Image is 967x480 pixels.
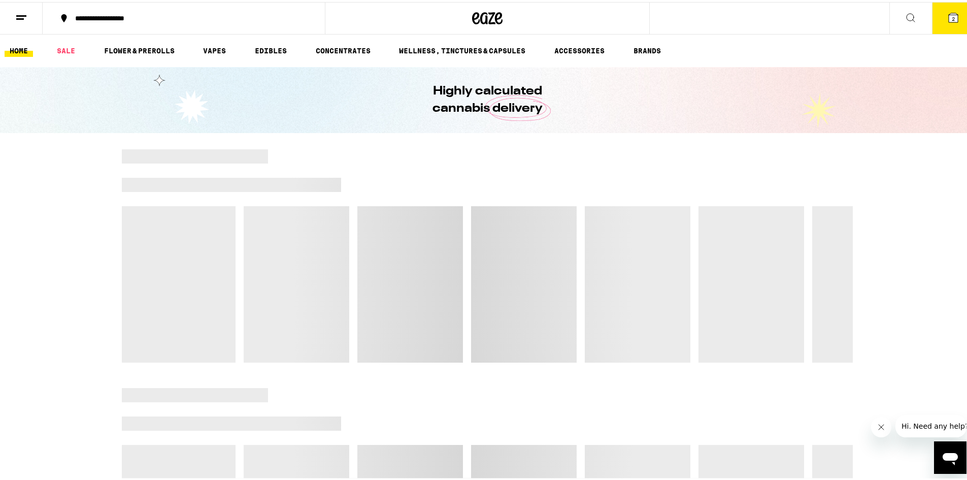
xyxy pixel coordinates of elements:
iframe: Message from company [895,413,966,435]
a: HOME [5,43,33,55]
a: FLOWER & PREROLLS [99,43,180,55]
iframe: Button to launch messaging window [934,439,966,472]
span: Hi. Need any help? [6,7,73,15]
iframe: Close message [871,415,891,435]
a: BRANDS [628,43,666,55]
a: EDIBLES [250,43,292,55]
a: WELLNESS, TINCTURES & CAPSULES [394,43,530,55]
a: SALE [52,43,80,55]
a: CONCENTRATES [311,43,376,55]
h1: Highly calculated cannabis delivery [404,81,571,115]
a: VAPES [198,43,231,55]
a: ACCESSORIES [549,43,610,55]
span: 2 [952,14,955,20]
